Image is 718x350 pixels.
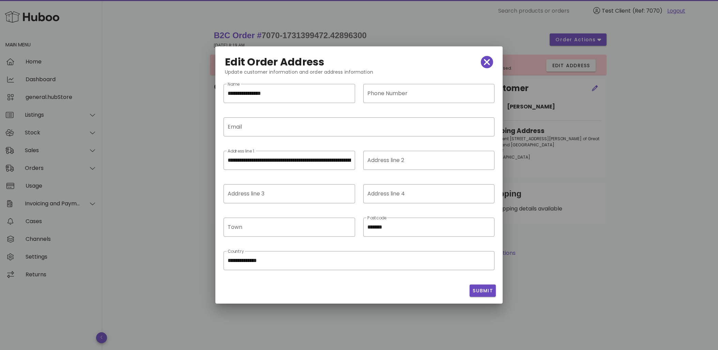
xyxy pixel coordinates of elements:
[225,57,325,68] h2: Edit Order Address
[472,287,493,294] span: Submit
[367,216,386,221] label: Postcode
[228,82,240,87] label: Name
[228,249,244,254] label: Country
[470,285,496,297] button: Submit
[219,68,499,81] div: Update customer information and order address information
[228,149,254,154] label: Address line 1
